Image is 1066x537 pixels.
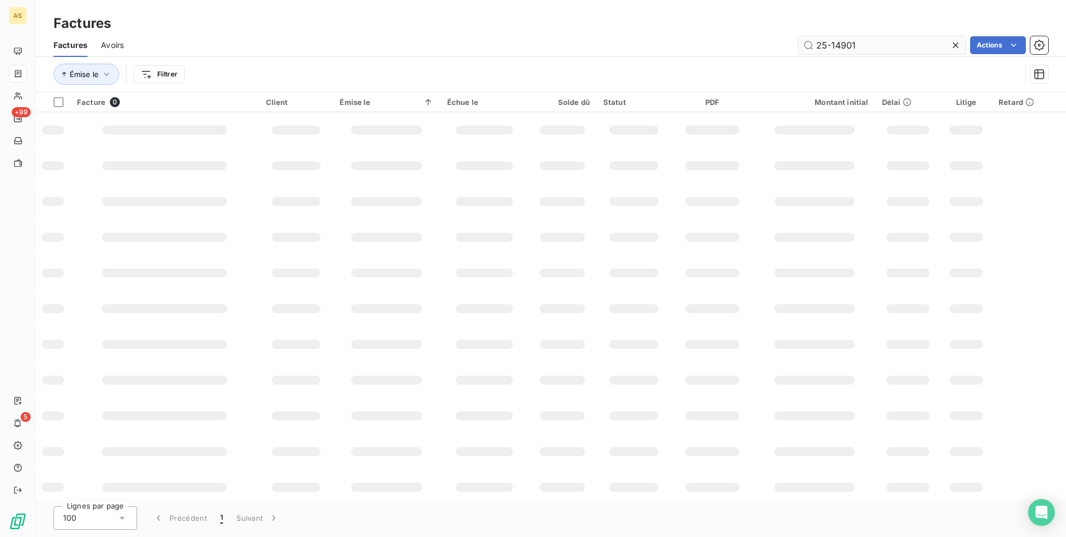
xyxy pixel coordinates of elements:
[9,109,26,127] a: +99
[9,7,27,25] div: AS
[77,98,105,107] span: Facture
[9,512,27,530] img: Logo LeanPay
[798,36,966,54] input: Rechercher
[882,98,934,107] div: Délai
[340,98,433,107] div: Émise le
[678,98,747,107] div: PDF
[70,70,99,79] span: Émise le
[101,40,124,51] span: Avoirs
[54,40,88,51] span: Factures
[146,506,214,530] button: Précédent
[1028,499,1055,526] div: Open Intercom Messenger
[760,98,869,107] div: Montant initial
[63,512,76,524] span: 100
[970,36,1026,54] button: Actions
[21,412,31,422] span: 5
[220,512,223,524] span: 1
[603,98,665,107] div: Statut
[266,98,327,107] div: Client
[110,97,120,107] span: 0
[447,98,521,107] div: Échue le
[230,506,286,530] button: Suivant
[947,98,985,107] div: Litige
[12,107,31,117] span: +99
[54,13,111,33] h3: Factures
[999,98,1059,107] div: Retard
[54,64,119,85] button: Émise le
[535,98,590,107] div: Solde dû
[214,506,230,530] button: 1
[133,65,185,83] button: Filtrer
